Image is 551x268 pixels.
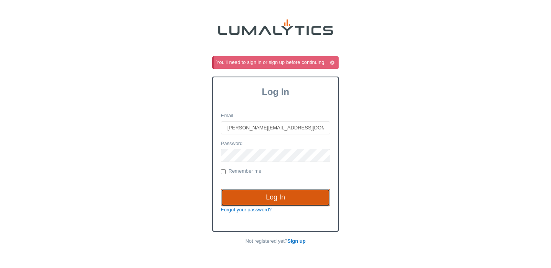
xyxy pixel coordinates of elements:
input: Log In [221,189,330,206]
a: Forgot your password? [221,207,272,212]
img: lumalytics-black-e9b537c871f77d9ce8d3a6940f85695cd68c596e3f819dc492052d1098752254.png [218,19,333,35]
input: Email [221,121,330,134]
p: Not registered yet? [212,238,339,245]
label: Remember me [221,168,261,175]
div: You'll need to sign in or sign up before continuing. [216,59,337,66]
input: Remember me [221,169,226,174]
label: Email [221,112,233,119]
label: Password [221,140,243,147]
a: Sign up [287,238,306,244]
h3: Log In [213,87,338,97]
